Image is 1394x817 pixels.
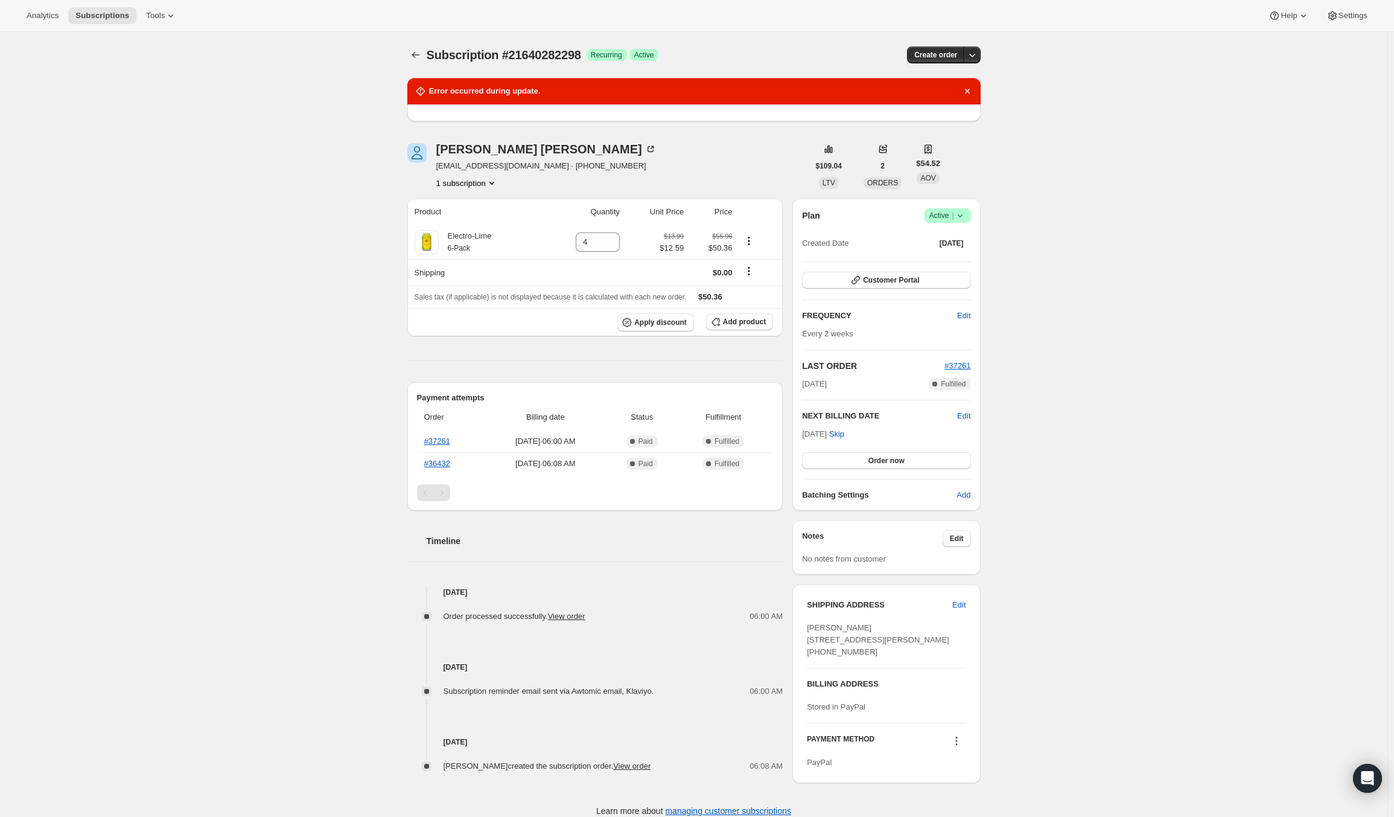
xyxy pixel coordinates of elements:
[940,239,964,248] span: [DATE]
[687,199,736,225] th: Price
[444,612,585,621] span: Order processed successfully.
[613,761,651,771] a: View order
[932,235,971,252] button: [DATE]
[956,489,970,501] span: Add
[907,46,964,63] button: Create order
[807,623,949,656] span: [PERSON_NAME] [STREET_ADDRESS][PERSON_NAME] [PHONE_NUMBER]
[596,805,791,817] p: Learn more about
[429,85,541,97] h2: Error occurred during update.
[488,458,603,470] span: [DATE] · 06:08 AM
[638,437,653,446] span: Paid
[723,317,766,327] span: Add product
[638,459,653,469] span: Paid
[952,211,953,220] span: |
[407,661,783,673] h4: [DATE]
[943,530,971,547] button: Edit
[816,161,842,171] span: $109.04
[949,485,978,505] button: Add
[415,230,439,254] img: product img
[873,158,892,175] button: 2
[417,484,774,501] nav: Pagination
[950,534,964,543] span: Edit
[802,329,853,338] span: Every 2 weeks
[944,360,970,372] button: #37261
[807,678,966,690] h3: BILLING ADDRESS
[548,612,585,621] a: View order
[1261,7,1316,24] button: Help
[623,199,687,225] th: Unit Price
[444,687,654,696] span: Subscription reminder email sent via Awtomic email, Klaviyo.
[610,411,673,423] span: Status
[444,761,651,771] span: [PERSON_NAME] created the subscription order.
[829,428,844,440] span: Skip
[27,11,59,21] span: Analytics
[802,210,820,222] h2: Plan
[944,361,970,370] a: #37261
[957,310,970,322] span: Edit
[698,292,722,301] span: $50.36
[712,232,732,240] small: $55.96
[802,360,944,372] h2: LAST ORDER
[941,379,966,389] span: Fulfilled
[807,702,865,711] span: Stored in PayPal
[802,237,848,249] span: Created Date
[914,50,957,60] span: Create order
[802,489,956,501] h6: Batching Settings
[807,599,952,611] h3: SHIPPING ADDRESS
[634,318,687,327] span: Apply discount
[802,410,957,422] h2: NEXT BILLING DATE
[822,425,851,444] button: Skip
[664,232,684,240] small: $13.99
[407,736,783,748] h4: [DATE]
[823,179,835,187] span: LTV
[750,685,783,697] span: 06:00 AM
[739,264,759,278] button: Shipping actions
[68,7,136,24] button: Subscriptions
[424,459,450,468] a: #36432
[417,404,485,431] th: Order
[1353,764,1382,793] div: Open Intercom Messenger
[417,392,774,404] h2: Payment attempts
[880,161,885,171] span: 2
[802,429,844,438] span: [DATE] ·
[488,411,603,423] span: Billing date
[436,143,657,155] div: [PERSON_NAME] [PERSON_NAME]
[863,275,919,285] span: Customer Portal
[802,378,827,390] span: [DATE]
[920,174,935,182] span: AOV
[617,313,694,332] button: Apply discount
[957,410,970,422] span: Edit
[139,7,184,24] button: Tools
[929,210,966,222] span: Active
[436,160,657,172] span: [EMAIL_ADDRESS][DOMAIN_NAME] · [PHONE_NUMBER]
[802,452,970,469] button: Order now
[439,230,492,254] div: Electro-Lime
[1338,11,1367,21] span: Settings
[424,437,450,446] a: #37261
[448,244,470,252] small: 6-Pack
[713,268,733,277] span: $0.00
[634,50,654,60] span: Active
[706,313,773,330] button: Add product
[146,11,165,21] span: Tools
[868,456,905,466] span: Order now
[916,158,940,170] span: $54.52
[407,259,544,286] th: Shipping
[1281,11,1297,21] span: Help
[950,306,978,325] button: Edit
[544,199,623,225] th: Quantity
[415,293,687,301] span: Sales tax (if applicable) is not displayed because it is calculated with each new order.
[407,143,427,162] span: Shawn Watson
[809,158,849,175] button: $109.04
[660,242,684,254] span: $12.59
[715,459,739,469] span: Fulfilled
[739,234,759,248] button: Product actions
[802,272,970,289] button: Customer Portal
[427,535,783,547] h2: Timeline
[427,48,581,62] span: Subscription #21640282298
[750,760,783,772] span: 06:08 AM
[407,46,424,63] button: Subscriptions
[807,758,832,767] span: PayPal
[945,595,973,615] button: Edit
